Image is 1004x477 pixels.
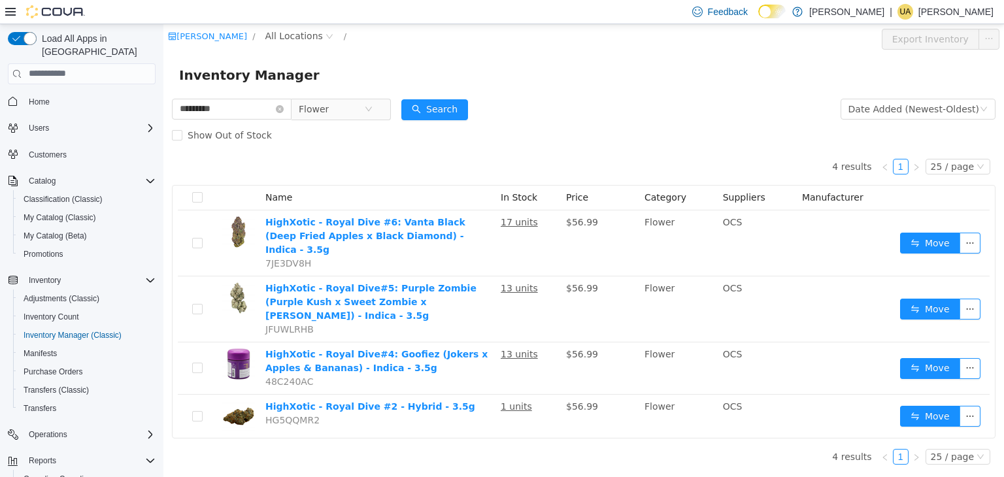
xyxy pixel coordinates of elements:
[18,364,88,380] a: Purchase Orders
[816,81,824,90] i: icon: down
[29,275,61,286] span: Inventory
[685,75,816,95] div: Date Added (Newest-Oldest)
[560,193,579,203] span: OCS
[29,455,56,466] span: Reports
[18,382,156,398] span: Transfers (Classic)
[24,330,122,340] span: Inventory Manager (Classic)
[403,193,435,203] span: $56.99
[13,289,161,308] button: Adjustments (Classic)
[24,453,156,469] span: Reports
[37,32,156,58] span: Load All Apps in [GEOGRAPHIC_DATA]
[718,5,816,25] button: Export Inventory
[745,425,761,440] li: Next Page
[29,429,67,440] span: Operations
[730,425,745,440] a: 1
[238,75,305,96] button: icon: searchSearch
[737,274,797,295] button: icon: swapMove
[476,370,554,414] td: Flower
[26,5,85,18] img: Cova
[337,259,375,269] u: 13 units
[813,139,821,148] i: icon: down
[18,210,156,225] span: My Catalog (Classic)
[767,135,811,150] div: 25 / page
[24,385,89,395] span: Transfers (Classic)
[180,7,183,17] span: /
[13,344,161,363] button: Manifests
[13,245,161,263] button: Promotions
[13,363,161,381] button: Purchase Orders
[16,41,164,61] span: Inventory Manager
[890,4,892,20] p: |
[13,399,161,418] button: Transfers
[24,427,73,442] button: Operations
[24,231,87,241] span: My Catalog (Beta)
[102,391,156,401] span: HG5QQMR2
[18,246,69,262] a: Promotions
[18,364,156,380] span: Purchase Orders
[102,168,129,178] span: Name
[403,377,435,387] span: $56.99
[13,227,161,245] button: My Catalog (Beta)
[24,147,72,163] a: Customers
[102,234,148,244] span: 7JE3DV8H
[24,453,61,469] button: Reports
[403,325,435,335] span: $56.99
[19,106,114,116] span: Show Out of Stock
[24,272,66,288] button: Inventory
[3,452,161,470] button: Reports
[3,145,161,164] button: Customers
[560,259,579,269] span: OCS
[758,18,759,19] span: Dark Mode
[24,293,99,304] span: Adjustments (Classic)
[18,191,156,207] span: Classification (Classic)
[476,186,554,252] td: Flower
[3,172,161,190] button: Catalog
[102,5,159,19] span: All Locations
[24,367,83,377] span: Purchase Orders
[102,300,150,310] span: JFUWLRHB
[24,146,156,163] span: Customers
[59,257,92,290] img: HighXotic - Royal Dive#5: Purple Zombie (Purple Kush x Sweet Zombie x Runtz) - Indica - 3.5g hero...
[476,252,554,318] td: Flower
[18,327,127,343] a: Inventory Manager (Classic)
[13,308,161,326] button: Inventory Count
[102,352,150,363] span: 48C240AC
[729,425,745,440] li: 1
[24,312,79,322] span: Inventory Count
[18,346,156,361] span: Manifests
[24,173,61,189] button: Catalog
[18,401,156,416] span: Transfers
[815,5,836,25] button: icon: ellipsis
[337,168,374,178] span: In Stock
[5,7,84,17] a: icon: shop[PERSON_NAME]
[24,173,156,189] span: Catalog
[102,259,313,297] a: HighXotic - Royal Dive#5: Purple Zombie (Purple Kush x Sweet Zombie x [PERSON_NAME]) - Indica - 3.5g
[24,272,156,288] span: Inventory
[813,429,821,438] i: icon: down
[102,193,302,231] a: HighXotic - Royal Dive #6: Vanta Black (Deep Fried Apples x Black Diamond) - Indica - 3.5g
[59,323,92,356] img: HighXotic - Royal Dive#4: Goofiez (Jokers x Apples & Bananas) - Indica - 3.5g hero shot
[918,4,994,20] p: [PERSON_NAME]
[18,291,105,306] a: Adjustments (Classic)
[18,327,156,343] span: Inventory Manager (Classic)
[560,325,579,335] span: OCS
[135,75,165,95] span: Flower
[718,429,726,437] i: icon: left
[29,123,49,133] span: Users
[3,92,161,111] button: Home
[560,168,602,178] span: Suppliers
[24,348,57,359] span: Manifests
[29,176,56,186] span: Catalog
[714,135,729,150] li: Previous Page
[796,382,817,403] button: icon: ellipsis
[897,4,913,20] div: Usama Alhassani
[18,246,156,262] span: Promotions
[102,325,324,349] a: HighXotic - Royal Dive#4: Goofiez (Jokers x Apples & Bananas) - Indica - 3.5g
[3,119,161,137] button: Users
[708,5,748,18] span: Feedback
[767,425,811,440] div: 25 / page
[737,334,797,355] button: icon: swapMove
[29,150,67,160] span: Customers
[24,120,156,136] span: Users
[24,194,103,205] span: Classification (Classic)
